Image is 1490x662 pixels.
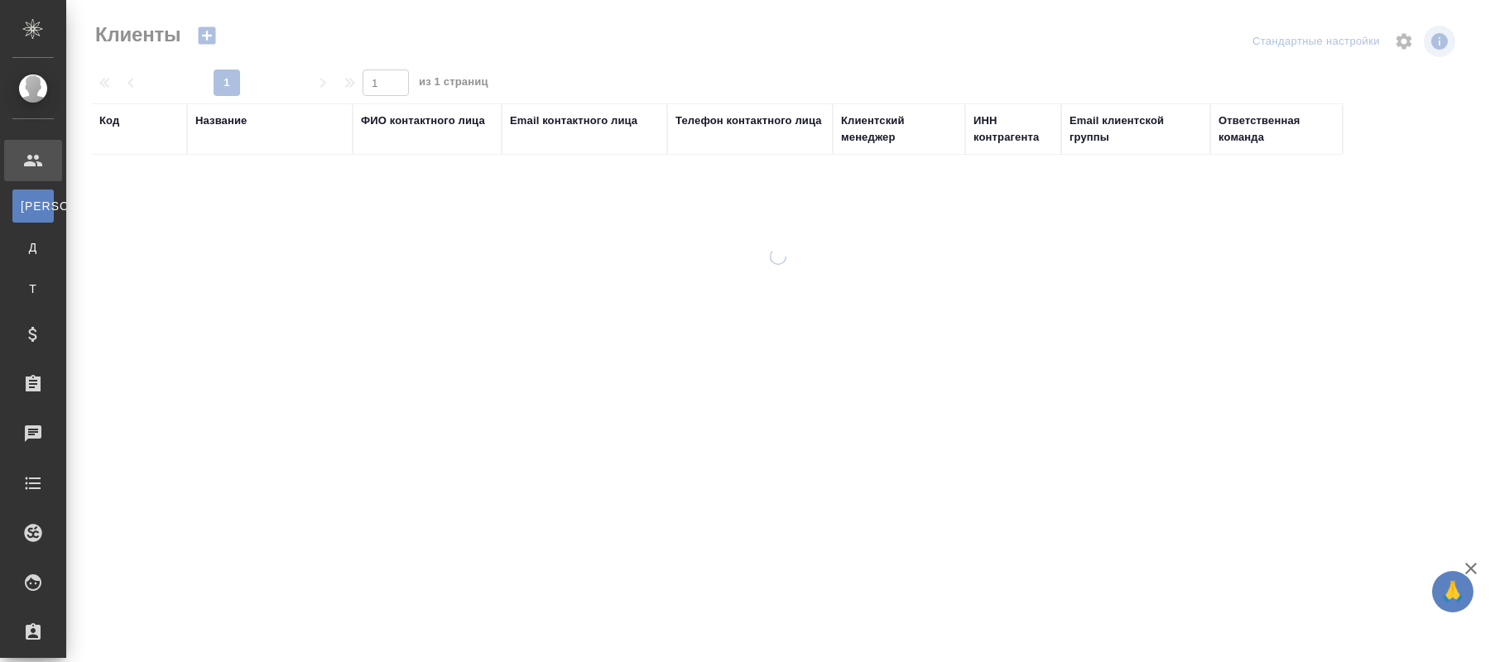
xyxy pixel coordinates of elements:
a: [PERSON_NAME] [12,189,54,223]
div: Email клиентской группы [1069,113,1202,146]
div: Название [195,113,247,129]
a: Д [12,231,54,264]
div: Телефон контактного лица [675,113,822,129]
span: [PERSON_NAME] [21,198,46,214]
div: Email контактного лица [510,113,637,129]
button: 🙏 [1432,571,1473,612]
span: 🙏 [1439,574,1467,609]
span: Т [21,281,46,297]
span: Д [21,239,46,256]
a: Т [12,272,54,305]
div: ФИО контактного лица [361,113,485,129]
div: Ответственная команда [1218,113,1334,146]
div: ИНН контрагента [973,113,1053,146]
div: Код [99,113,119,129]
div: Клиентский менеджер [841,113,957,146]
